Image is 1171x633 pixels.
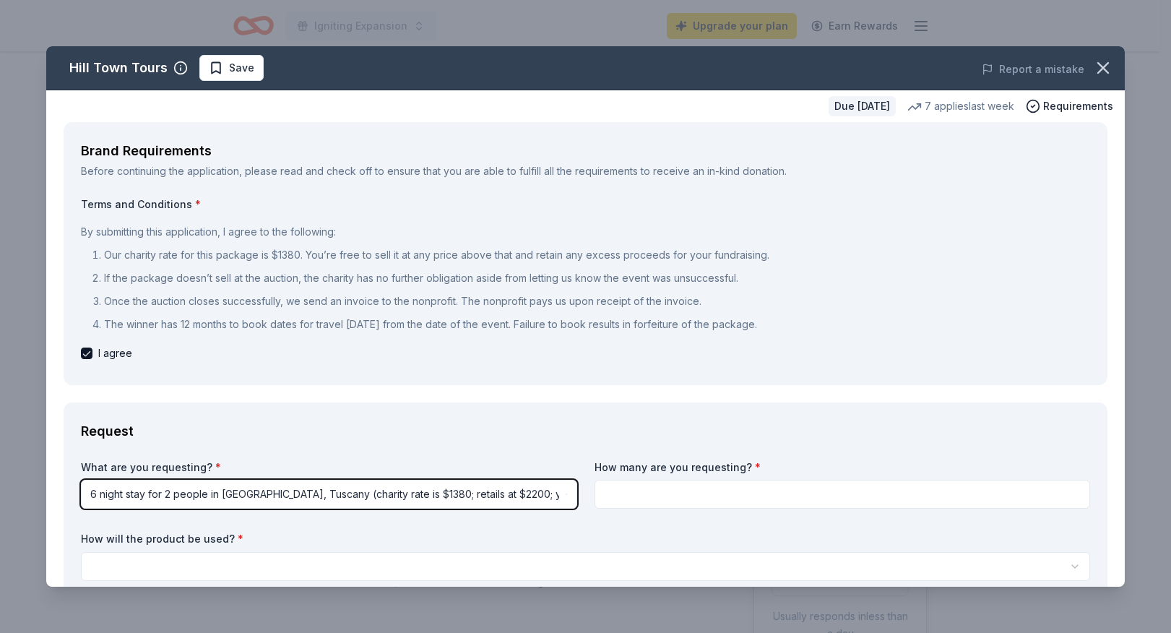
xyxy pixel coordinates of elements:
[595,460,1091,475] label: How many are you requesting?
[104,246,1090,264] p: Our charity rate for this package is $1380. You’re free to sell it at any price above that and re...
[81,197,1090,212] label: Terms and Conditions
[81,532,1090,546] label: How will the product be used?
[104,270,1090,287] p: If the package doesn’t sell at the auction, the charity has no further obligation aside from lett...
[1026,98,1113,115] button: Requirements
[81,163,1090,180] div: Before continuing the application, please read and check off to ensure that you are able to fulfi...
[98,345,132,362] span: I agree
[982,61,1084,78] button: Report a mistake
[907,98,1014,115] div: 7 applies last week
[1043,98,1113,115] span: Requirements
[81,223,1090,241] p: By submitting this application, I agree to the following:
[69,56,168,79] div: Hill Town Tours
[104,316,1090,333] p: The winner has 12 months to book dates for travel [DATE] from the date of the event. Failure to b...
[81,139,1090,163] div: Brand Requirements
[229,59,254,77] span: Save
[104,293,1090,310] p: Once the auction closes successfully, we send an invoice to the nonprofit. The nonprofit pays us ...
[199,55,264,81] button: Save
[829,96,896,116] div: Due [DATE]
[81,420,1090,443] div: Request
[81,460,577,475] label: What are you requesting?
